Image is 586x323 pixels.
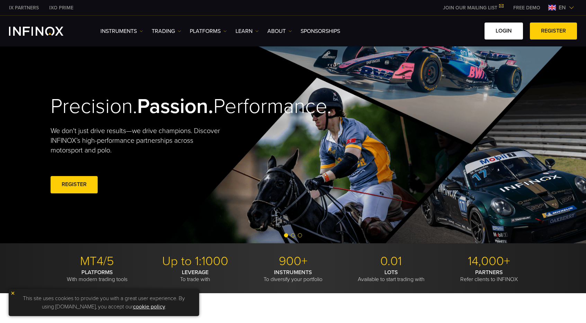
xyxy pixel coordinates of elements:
[443,269,535,283] p: Refer clients to INFINOX
[508,4,545,11] a: INFINOX MENU
[345,254,437,269] p: 0.01
[152,27,181,35] a: TRADING
[100,27,143,35] a: Instruments
[345,269,437,283] p: Available to start trading with
[556,3,569,12] span: en
[51,176,98,193] a: REGISTER
[298,233,302,237] span: Go to slide 3
[149,254,241,269] p: Up to 1:1000
[247,254,339,269] p: 900+
[133,303,165,310] a: cookie policy
[149,269,241,283] p: To trade with
[438,5,508,11] a: JOIN OUR MAILING LIST
[274,269,312,276] strong: INSTRUMENTS
[137,94,213,119] strong: Passion.
[10,291,15,296] img: yellow close icon
[51,254,143,269] p: MT4/5
[485,23,523,40] a: LOGIN
[530,23,577,40] a: REGISTER
[81,269,113,276] strong: PLATFORMS
[190,27,227,35] a: PLATFORMS
[236,27,259,35] a: Learn
[301,27,340,35] a: SPONSORSHIPS
[247,269,339,283] p: To diversify your portfolio
[267,27,292,35] a: ABOUT
[51,94,269,119] h2: Precision. Performance.
[44,4,79,11] a: INFINOX
[12,293,196,313] p: This site uses cookies to provide you with a great user experience. By using [DOMAIN_NAME], you a...
[4,4,44,11] a: INFINOX
[51,126,225,155] p: We don't just drive results—we drive champions. Discover INFINOX’s high-performance partnerships ...
[182,269,208,276] strong: LEVERAGE
[443,254,535,269] p: 14,000+
[9,27,80,36] a: INFINOX Logo
[284,233,288,237] span: Go to slide 1
[51,269,143,283] p: With modern trading tools
[475,269,503,276] strong: PARTNERS
[291,233,295,237] span: Go to slide 2
[384,269,398,276] strong: LOTS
